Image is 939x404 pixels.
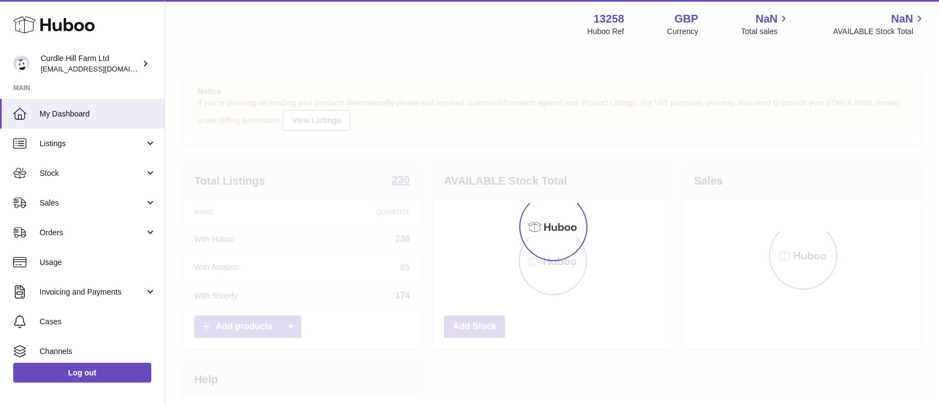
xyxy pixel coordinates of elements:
[40,346,156,357] span: Channels
[40,168,145,179] span: Stock
[891,12,913,26] span: NaN
[741,12,790,37] a: NaN Total sales
[40,198,145,208] span: Sales
[41,53,140,74] div: Curdle Hill Farm Ltd
[833,12,926,37] a: NaN AVAILABLE Stock Total
[41,64,162,73] span: [EMAIL_ADDRESS][DOMAIN_NAME]
[13,56,30,72] img: internalAdmin-13258@internal.huboo.com
[40,317,156,327] span: Cases
[674,12,698,26] strong: GBP
[40,139,145,149] span: Listings
[667,26,699,37] div: Currency
[587,26,624,37] div: Huboo Ref
[40,228,145,238] span: Orders
[40,109,156,119] span: My Dashboard
[40,257,156,268] span: Usage
[594,12,624,26] strong: 13258
[40,287,145,297] span: Invoicing and Payments
[741,26,790,37] span: Total sales
[755,12,777,26] span: NaN
[833,26,926,37] span: AVAILABLE Stock Total
[13,363,151,383] a: Log out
